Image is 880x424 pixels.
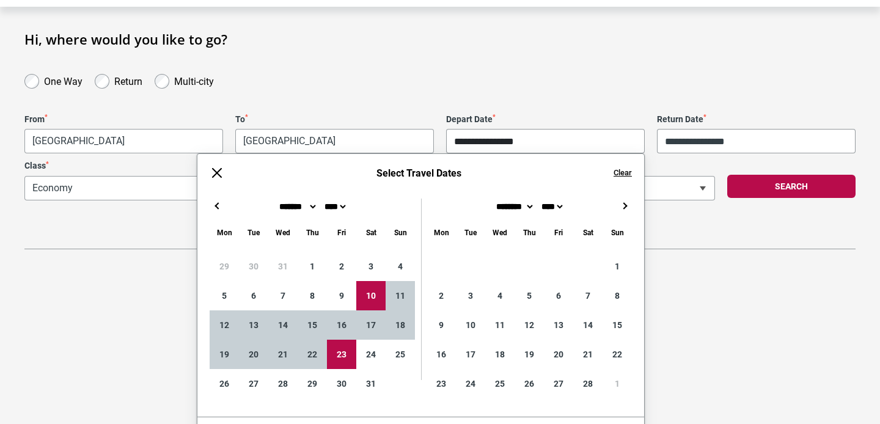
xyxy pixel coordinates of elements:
[327,225,356,239] div: Friday
[573,281,603,310] div: 7
[456,281,485,310] div: 3
[456,369,485,398] div: 24
[727,175,856,198] button: Search
[573,225,603,239] div: Saturday
[485,340,515,369] div: 18
[485,281,515,310] div: 4
[24,31,856,47] h1: Hi, where would you like to go?
[239,225,268,239] div: Tuesday
[603,225,632,239] div: Sunday
[239,252,268,281] div: 30
[268,340,298,369] div: 21
[603,281,632,310] div: 8
[386,225,415,239] div: Sunday
[573,310,603,340] div: 14
[573,369,603,398] div: 28
[327,369,356,398] div: 30
[25,177,363,200] span: Economy
[114,73,142,87] label: Return
[327,252,356,281] div: 2
[268,369,298,398] div: 28
[24,114,223,125] label: From
[657,114,856,125] label: Return Date
[210,252,239,281] div: 29
[427,340,456,369] div: 16
[446,114,645,125] label: Depart Date
[515,281,544,310] div: 5
[456,225,485,239] div: Tuesday
[386,281,415,310] div: 11
[235,129,434,153] span: Ho Chi Minh City, Vietnam
[327,310,356,340] div: 16
[24,129,223,153] span: Melbourne, Australia
[24,161,364,171] label: Class
[544,281,573,310] div: 6
[485,225,515,239] div: Wednesday
[210,281,239,310] div: 5
[386,310,415,340] div: 18
[268,281,298,310] div: 7
[427,369,456,398] div: 23
[544,225,573,239] div: Friday
[614,167,632,178] button: Clear
[515,369,544,398] div: 26
[515,225,544,239] div: Thursday
[515,310,544,340] div: 12
[44,73,82,87] label: One Way
[356,281,386,310] div: 10
[298,340,327,369] div: 22
[298,310,327,340] div: 15
[356,252,386,281] div: 3
[356,369,386,398] div: 31
[239,310,268,340] div: 13
[268,310,298,340] div: 14
[544,310,573,340] div: 13
[298,281,327,310] div: 8
[210,369,239,398] div: 26
[356,225,386,239] div: Saturday
[356,340,386,369] div: 24
[617,199,632,213] button: →
[237,167,601,179] h6: Select Travel Dates
[268,225,298,239] div: Wednesday
[268,252,298,281] div: 31
[210,310,239,340] div: 12
[603,369,632,398] div: 1
[327,340,356,369] div: 23
[427,281,456,310] div: 2
[298,369,327,398] div: 29
[327,281,356,310] div: 9
[544,340,573,369] div: 20
[210,199,224,213] button: ←
[427,310,456,340] div: 9
[515,340,544,369] div: 19
[298,225,327,239] div: Thursday
[386,340,415,369] div: 25
[603,340,632,369] div: 22
[298,252,327,281] div: 1
[239,340,268,369] div: 20
[485,369,515,398] div: 25
[25,130,222,153] span: Melbourne, Australia
[544,369,573,398] div: 27
[427,225,456,239] div: Monday
[24,176,364,200] span: Economy
[603,310,632,340] div: 15
[210,340,239,369] div: 19
[239,281,268,310] div: 6
[210,225,239,239] div: Monday
[174,73,214,87] label: Multi-city
[456,340,485,369] div: 17
[239,369,268,398] div: 27
[356,310,386,340] div: 17
[603,252,632,281] div: 1
[235,114,434,125] label: To
[485,310,515,340] div: 11
[236,130,433,153] span: Ho Chi Minh City, Vietnam
[386,252,415,281] div: 4
[456,310,485,340] div: 10
[573,340,603,369] div: 21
